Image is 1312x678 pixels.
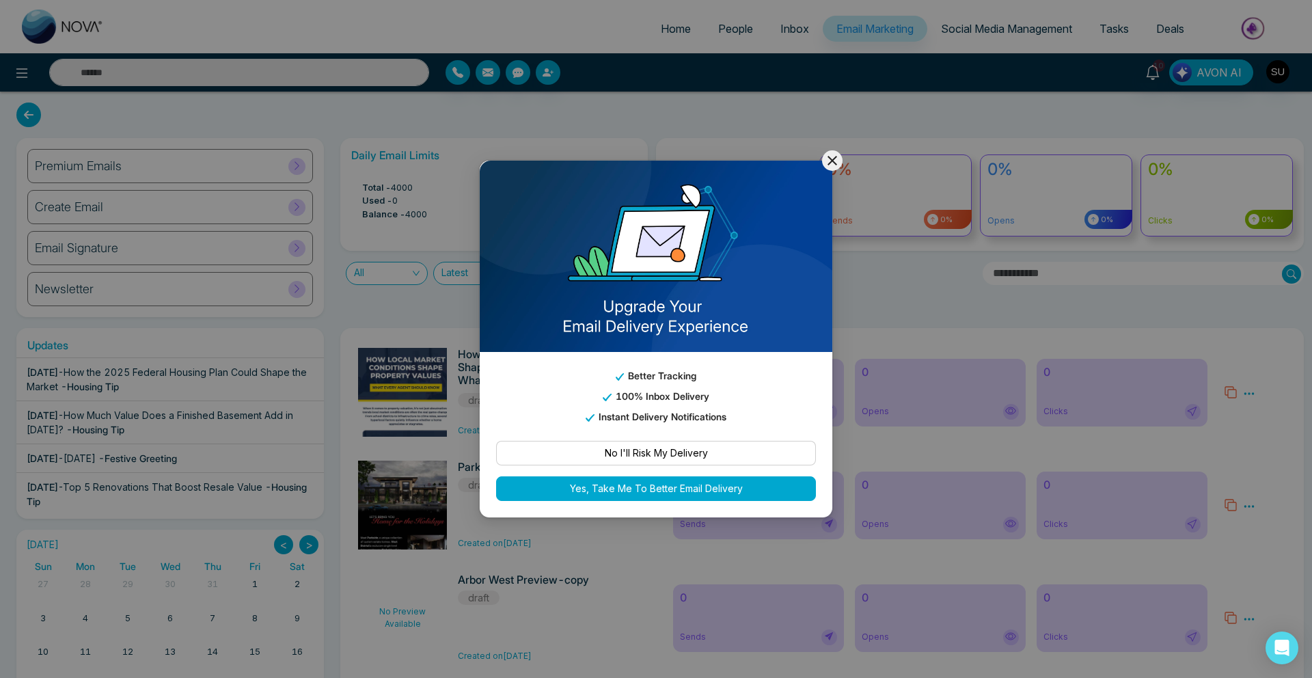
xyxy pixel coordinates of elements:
[496,409,816,424] p: Instant Delivery Notifications
[496,476,816,501] button: Yes, Take Me To Better Email Delivery
[480,161,832,352] img: email_template_bg.png
[586,414,594,422] img: tick_email_template.svg
[603,394,611,401] img: tick_email_template.svg
[1266,632,1298,664] div: Open Intercom Messenger
[496,389,816,404] p: 100% Inbox Delivery
[616,373,624,381] img: tick_email_template.svg
[496,368,816,383] p: Better Tracking
[496,441,816,465] button: No I'll Risk My Delivery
